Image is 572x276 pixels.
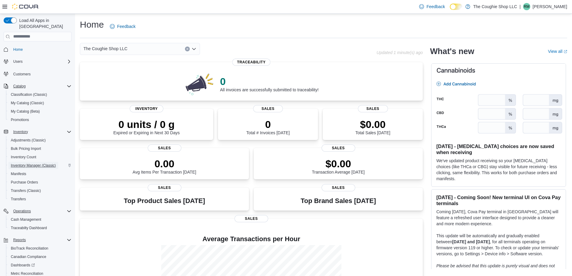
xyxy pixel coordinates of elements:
[220,75,319,87] p: 0
[113,118,180,130] p: 0 units / 0 g
[11,171,26,176] span: Manifests
[1,128,74,136] button: Inventory
[11,236,71,244] span: Reports
[11,197,26,202] span: Transfers
[11,146,41,151] span: Bulk Pricing Import
[11,128,71,135] span: Inventory
[8,216,71,223] span: Cash Management
[85,235,418,243] h4: Average Transactions per Hour
[301,197,376,205] h3: Top Brand Sales [DATE]
[6,116,74,124] button: Promotions
[13,84,26,89] span: Catalog
[133,158,196,174] div: Avg Items Per Transaction [DATE]
[1,207,74,215] button: Operations
[8,170,29,177] a: Manifests
[417,1,447,13] a: Feedback
[232,59,271,66] span: Traceability
[8,153,71,161] span: Inventory Count
[6,261,74,269] a: Dashboards
[11,58,71,65] span: Users
[8,216,44,223] a: Cash Management
[11,138,46,143] span: Adjustments (Classic)
[148,144,181,152] span: Sales
[8,245,51,252] a: BioTrack Reconciliation
[377,50,423,55] p: Updated 1 minute(s) ago
[11,70,71,77] span: Customers
[11,109,40,114] span: My Catalog (Beta)
[113,118,180,135] div: Expired or Expiring in Next 30 Days
[6,187,74,195] button: Transfers (Classic)
[83,45,127,52] span: The Coughie Shop LLC
[11,180,38,185] span: Purchase Orders
[117,23,135,29] span: Feedback
[8,153,39,161] a: Inventory Count
[11,83,71,90] span: Catalog
[6,215,74,224] button: Cash Management
[8,170,71,177] span: Manifests
[6,170,74,178] button: Manifests
[322,184,355,191] span: Sales
[450,4,462,10] input: Dark Mode
[185,47,190,51] button: Clear input
[130,105,163,112] span: Inventory
[11,92,47,97] span: Classification (Classic)
[8,179,71,186] span: Purchase Orders
[184,72,215,96] img: 0
[8,253,49,260] a: Canadian Compliance
[436,143,561,155] h3: [DATE] - [MEDICAL_DATA] choices are now saved when receiving
[358,105,388,112] span: Sales
[548,49,567,54] a: View allExternal link
[246,118,289,135] div: Total # Invoices [DATE]
[107,20,138,32] a: Feedback
[436,209,561,227] p: Coming [DATE], Cova Pay terminal in [GEOGRAPHIC_DATA] will feature a refreshed user interface des...
[11,46,25,53] a: Home
[220,75,319,92] div: All invoices are successfully submitted to traceability!
[322,144,355,152] span: Sales
[11,208,33,215] button: Operations
[11,155,36,159] span: Inventory Count
[8,108,42,115] a: My Catalog (Beta)
[11,208,71,215] span: Operations
[253,105,283,112] span: Sales
[312,158,365,174] div: Transaction Average [DATE]
[11,163,56,168] span: Inventory Manager (Classic)
[11,117,29,122] span: Promotions
[452,239,490,244] strong: [DATE] and [DATE]
[436,194,561,206] h3: [DATE] - Coming Soon! New terminal UI on Cova Pay terminals
[1,57,74,66] button: Users
[6,244,74,253] button: BioTrack Reconciliation
[8,91,71,98] span: Classification (Classic)
[124,197,205,205] h3: Top Product Sales [DATE]
[6,99,74,107] button: My Catalog (Classic)
[1,45,74,54] button: Home
[6,253,74,261] button: Canadian Compliance
[192,47,196,51] button: Open list of options
[13,59,23,64] span: Users
[8,262,37,269] a: Dashboards
[436,158,561,182] p: We've updated product receiving so your [MEDICAL_DATA] choices (like THCa or CBG) stay visible fo...
[13,129,28,134] span: Inventory
[11,226,47,230] span: Traceabilty Dashboard
[8,187,71,194] span: Transfers (Classic)
[8,91,50,98] a: Classification (Classic)
[8,253,71,260] span: Canadian Compliance
[8,187,43,194] a: Transfers (Classic)
[13,209,31,214] span: Operations
[12,4,39,10] img: Cova
[8,108,71,115] span: My Catalog (Beta)
[355,118,390,135] div: Total Sales [DATE]
[11,254,46,259] span: Canadian Compliance
[519,3,521,10] p: |
[6,195,74,203] button: Transfers
[80,19,104,31] h1: Home
[13,47,23,52] span: Home
[235,215,268,222] span: Sales
[11,58,25,65] button: Users
[6,90,74,99] button: Classification (Classic)
[13,72,31,77] span: Customers
[11,101,44,105] span: My Catalog (Classic)
[13,238,26,242] span: Reports
[17,17,71,29] span: Load All Apps in [GEOGRAPHIC_DATA]
[8,179,41,186] a: Purchase Orders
